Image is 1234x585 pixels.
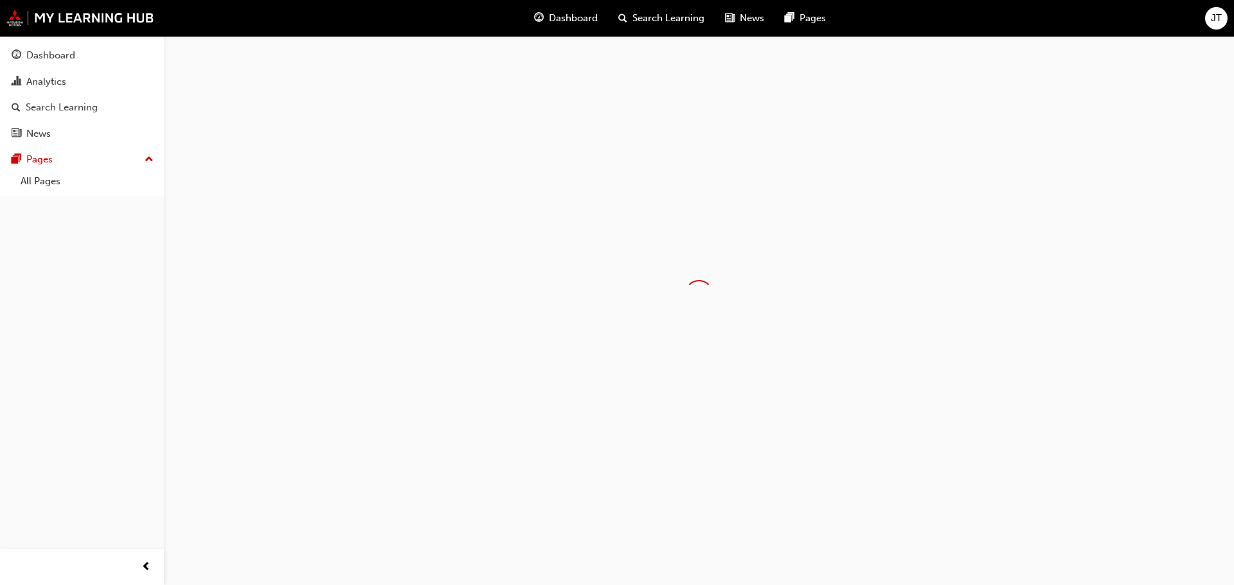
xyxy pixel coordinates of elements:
a: All Pages [15,171,159,191]
span: pages-icon [785,10,794,26]
span: Dashboard [549,11,598,26]
a: Search Learning [5,96,159,119]
span: chart-icon [12,76,21,88]
div: Search Learning [26,100,98,115]
a: guage-iconDashboard [524,5,608,31]
a: News [5,122,159,146]
a: pages-iconPages [774,5,836,31]
span: guage-icon [12,50,21,62]
span: pages-icon [12,154,21,166]
div: Analytics [26,74,66,89]
span: up-icon [145,152,154,168]
button: DashboardAnalyticsSearch LearningNews [5,41,159,148]
span: guage-icon [534,10,544,26]
div: Pages [26,152,53,167]
span: news-icon [725,10,735,26]
button: Pages [5,148,159,171]
a: news-iconNews [715,5,774,31]
span: prev-icon [141,559,151,575]
span: search-icon [618,10,627,26]
a: Dashboard [5,44,159,67]
span: search-icon [12,102,21,114]
span: Search Learning [632,11,704,26]
button: JT [1205,7,1228,30]
div: Dashboard [26,48,75,63]
a: search-iconSearch Learning [608,5,715,31]
span: news-icon [12,128,21,140]
img: mmal [6,10,154,26]
span: JT [1211,11,1222,26]
a: Analytics [5,70,159,94]
span: Pages [800,11,826,26]
span: News [740,11,764,26]
div: News [26,127,51,141]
